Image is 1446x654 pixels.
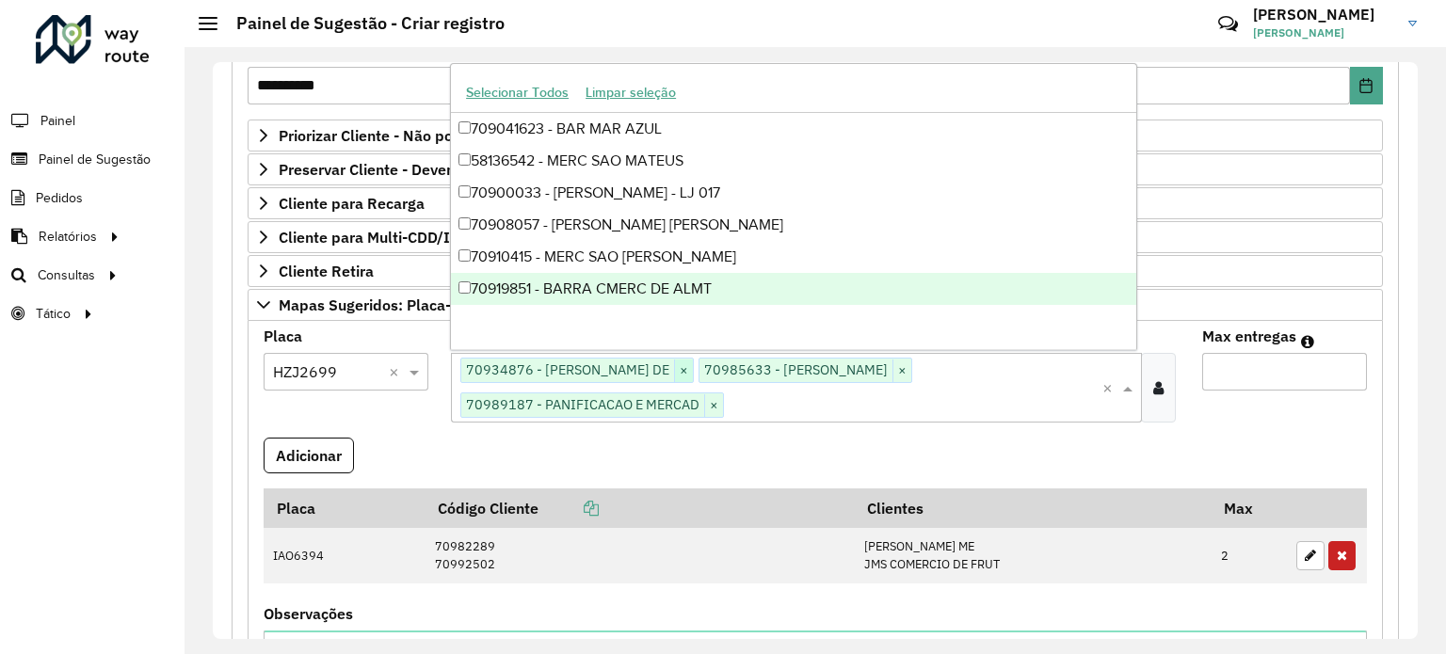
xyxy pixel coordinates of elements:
[248,289,1383,321] a: Mapas Sugeridos: Placa-Cliente
[577,78,684,107] button: Limpar seleção
[1212,528,1287,583] td: 2
[38,265,95,285] span: Consultas
[854,528,1211,583] td: [PERSON_NAME] ME JMS COMERCIO DE FRUT
[451,209,1136,241] div: 70908057 - [PERSON_NAME] [PERSON_NAME]
[36,304,71,324] span: Tático
[248,120,1383,152] a: Priorizar Cliente - Não podem ficar no buffer
[425,528,854,583] td: 70982289 70992502
[39,227,97,247] span: Relatórios
[451,177,1136,209] div: 70900033 - [PERSON_NAME] - LJ 017
[217,13,505,34] h2: Painel de Sugestão - Criar registro
[1102,376,1118,399] span: Clear all
[248,153,1383,185] a: Preservar Cliente - Devem ficar no buffer, não roteirizar
[248,221,1383,253] a: Cliente para Multi-CDD/Internalização
[538,499,599,518] a: Copiar
[892,359,911,382] span: ×
[1208,4,1248,44] a: Contato Rápido
[451,145,1136,177] div: 58136542 - MERC SAO MATEUS
[425,488,854,528] th: Código Cliente
[461,393,704,416] span: 70989187 - PANIFICACAO E MERCAD
[1350,67,1383,104] button: Choose Date
[704,394,723,417] span: ×
[699,359,892,381] span: 70985633 - [PERSON_NAME]
[36,188,83,208] span: Pedidos
[1253,24,1394,41] span: [PERSON_NAME]
[389,360,405,383] span: Clear all
[279,128,586,143] span: Priorizar Cliente - Não podem ficar no buffer
[264,488,425,528] th: Placa
[248,187,1383,219] a: Cliente para Recarga
[264,528,425,583] td: IAO6394
[854,488,1211,528] th: Clientes
[279,162,662,177] span: Preservar Cliente - Devem ficar no buffer, não roteirizar
[264,438,354,473] button: Adicionar
[40,111,75,131] span: Painel
[1212,488,1287,528] th: Max
[279,263,374,279] span: Cliente Retira
[279,230,544,245] span: Cliente para Multi-CDD/Internalização
[458,78,577,107] button: Selecionar Todos
[450,63,1137,350] ng-dropdown-panel: Options list
[451,113,1136,145] div: 709041623 - BAR MAR AZUL
[1253,6,1394,24] h3: [PERSON_NAME]
[451,273,1136,305] div: 70919851 - BARRA CMERC DE ALMT
[264,325,302,347] label: Placa
[39,150,151,169] span: Painel de Sugestão
[461,359,674,381] span: 70934876 - [PERSON_NAME] DE
[1202,325,1296,347] label: Max entregas
[248,255,1383,287] a: Cliente Retira
[279,196,425,211] span: Cliente para Recarga
[1301,334,1314,349] em: Máximo de clientes que serão colocados na mesma rota com os clientes informados
[279,297,500,312] span: Mapas Sugeridos: Placa-Cliente
[674,359,693,382] span: ×
[264,602,353,625] label: Observações
[451,241,1136,273] div: 70910415 - MERC SAO [PERSON_NAME]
